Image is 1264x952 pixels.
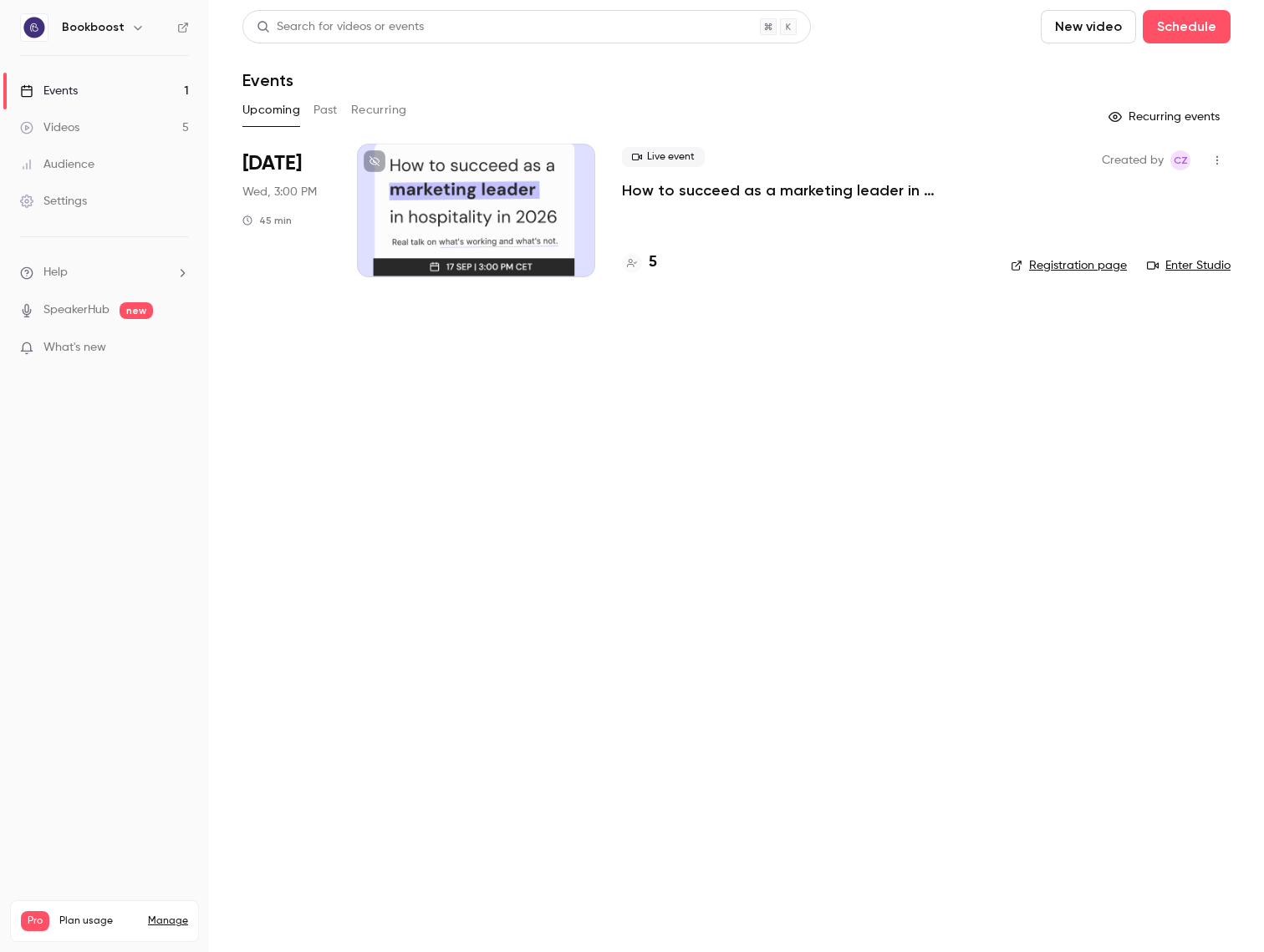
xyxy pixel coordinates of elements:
span: Created by [1102,150,1164,170]
span: What's new [43,339,106,357]
img: Bookboost [21,14,48,41]
span: Live event [622,147,705,167]
div: Events [20,83,78,99]
button: Past [313,97,338,124]
a: 5 [622,251,657,274]
button: Recurring events [1101,104,1231,130]
a: Enter Studio [1147,257,1231,274]
span: Pro [21,911,49,931]
div: Search for videos or events [257,18,424,36]
span: new [120,302,153,319]
span: Plan usage [59,914,138,928]
h1: Events [242,70,293,90]
button: Recurring [351,97,407,124]
span: [DATE] [242,150,302,177]
li: help-dropdown-opener [20,264,189,281]
div: Sep 17 Wed, 3:00 PM (Europe/Stockholm) [242,144,330,277]
button: New video [1041,10,1136,43]
span: Casey Zhang [1170,150,1190,170]
div: Audience [20,156,94,173]
div: 45 min [242,214,292,227]
span: Wed, 3:00 PM [242,184,317,200]
div: Settings [20,193,87,210]
h4: 5 [649,251,657,274]
iframe: Noticeable Trigger [169,341,189,356]
h6: Bookboost [62,19,125,36]
a: Manage [148,914,188,928]
span: CZ [1174,150,1188,170]
button: Schedule [1143,10,1231,43]
a: Registration page [1011,257,1127,274]
button: Upcoming [242,97,300,124]
a: How to succeed as a marketing leader in hospitality in [DATE]? [622,180,984,200]
a: SpeakerHub [43,301,110,319]
div: Videos [20,119,79,136]
span: Help [43,264,68,281]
